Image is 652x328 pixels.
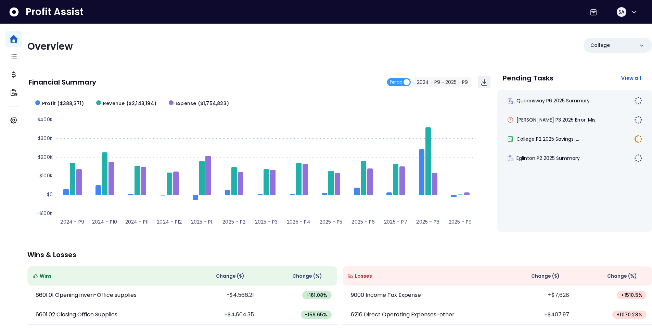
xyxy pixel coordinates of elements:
text: $0 [47,191,53,198]
span: SA [618,9,625,15]
img: Not yet Started [634,97,642,105]
p: 6601.02 Closing Office Supplies [36,311,117,319]
span: Change ( $ ) [216,273,244,280]
span: Wins [40,273,52,280]
text: 2024 - P9 [60,218,84,225]
text: 2025 - P4 [287,218,310,225]
button: 2024 - P9 ~ 2025 - P9 [413,77,471,87]
span: College P2 2025 Savings: ... [516,136,579,142]
p: Pending Tasks [503,75,553,81]
button: Download [478,76,490,88]
p: College [590,42,610,49]
span: Profit ($388,371) [42,100,84,107]
p: Financial Summary [29,79,96,86]
td: -$4,566.21 [182,286,259,305]
span: View all [621,75,641,81]
text: 2025 - P7 [384,218,407,225]
span: Period [390,78,402,86]
img: Not yet Started [634,116,642,124]
span: + 1510.5 % [621,292,642,299]
text: 2025 - P8 [416,218,439,225]
text: $100K [39,172,53,179]
span: Losses [355,273,372,280]
p: Wins & Losses [27,251,652,258]
span: Eglinton P2 2025 Summary [516,155,580,162]
text: 2025 - P2 [222,218,245,225]
text: $200K [38,154,53,161]
text: $400K [37,116,53,123]
span: Change (%) [292,273,322,280]
p: 6216 Direct Operating Expenses-other [351,311,455,319]
span: [PERSON_NAME] P3 2025 Error: Mis... [516,116,599,123]
text: 2024 - P10 [92,218,117,225]
text: 2024 - P11 [125,218,149,225]
p: 6601.01 Opening inven-Office supplies [36,291,137,299]
text: 2025 - P1 [191,218,213,225]
img: Not yet Started [634,154,642,162]
span: Overview [27,40,73,53]
span: Change (%) [607,273,637,280]
span: Profit Assist [26,6,84,18]
text: -$100K [37,210,53,217]
button: View all [616,72,647,84]
span: + 1070.23 % [616,311,642,318]
text: 2025 - P9 [449,218,472,225]
span: -161.08 % [306,292,328,299]
td: +$407.97 [497,305,575,325]
img: In Progress [634,135,642,143]
text: 2025 - P6 [351,218,375,225]
text: $300K [38,135,53,142]
td: +$4,604.35 [182,305,259,325]
span: Expense ($1,754,823) [176,100,229,107]
p: 9000 Income Tax Expense [351,291,421,299]
span: -159.65 % [305,311,328,318]
span: Revenue ($2,143,194) [103,100,156,107]
text: 2025 - P3 [255,218,278,225]
td: +$7,628 [497,286,575,305]
text: 2024 - P12 [157,218,182,225]
text: 2025 - P5 [320,218,343,225]
span: Queensway P6 2025 Summary [516,97,590,104]
span: Change ( $ ) [531,273,560,280]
